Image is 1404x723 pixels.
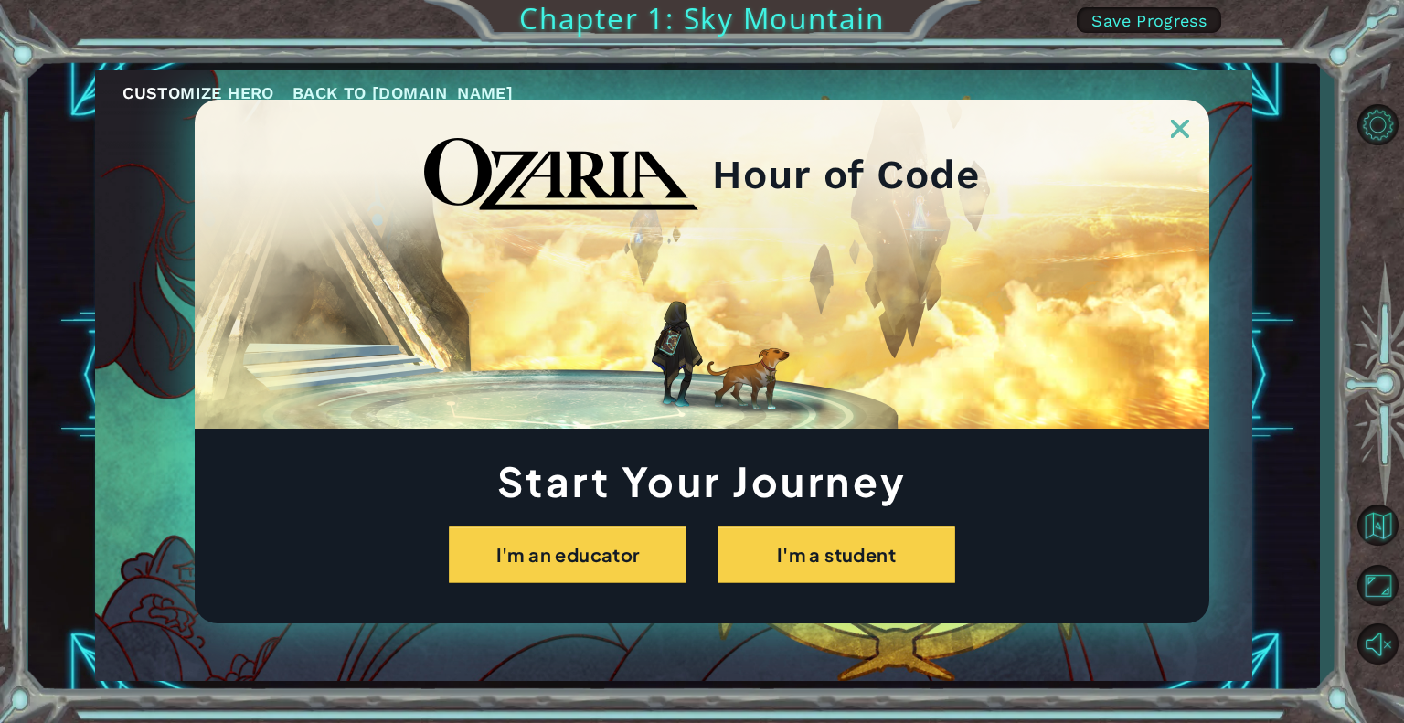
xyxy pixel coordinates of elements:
[1171,120,1189,138] img: ExitButton_Dusk.png
[449,526,686,583] button: I'm an educator
[195,463,1209,499] h1: Start Your Journey
[712,157,980,192] h2: Hour of Code
[718,526,955,583] button: I'm a student
[424,138,698,211] img: blackOzariaWordmark.png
